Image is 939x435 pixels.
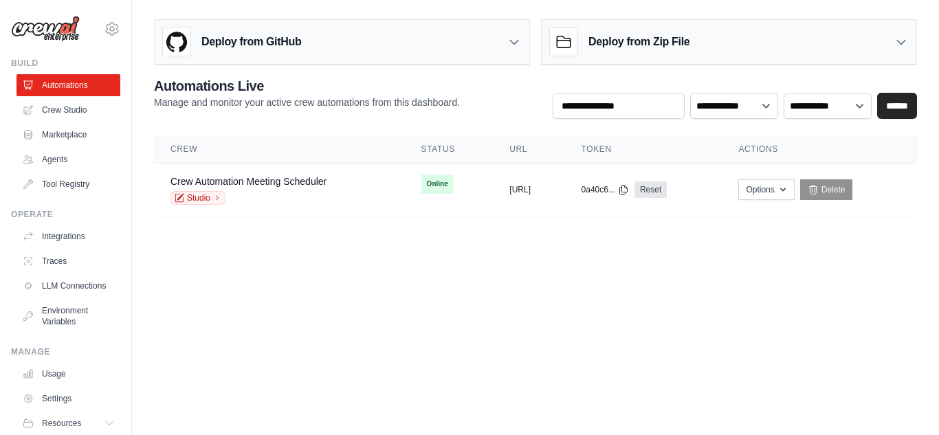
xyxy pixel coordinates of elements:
[16,275,120,297] a: LLM Connections
[201,34,301,50] h3: Deploy from GitHub
[565,135,722,164] th: Token
[11,346,120,357] div: Manage
[588,34,689,50] h3: Deploy from Zip File
[16,388,120,410] a: Settings
[16,300,120,333] a: Environment Variables
[11,58,120,69] div: Build
[16,124,120,146] a: Marketplace
[16,363,120,385] a: Usage
[16,412,120,434] button: Resources
[722,135,917,164] th: Actions
[16,173,120,195] a: Tool Registry
[163,28,190,56] img: GitHub Logo
[11,16,80,42] img: Logo
[42,418,81,429] span: Resources
[493,135,564,164] th: URL
[11,209,120,220] div: Operate
[800,179,853,200] a: Delete
[16,74,120,96] a: Automations
[154,76,460,96] h2: Automations Live
[170,191,225,205] a: Studio
[154,96,460,109] p: Manage and monitor your active crew automations from this dashboard.
[170,176,327,187] a: Crew Automation Meeting Scheduler
[154,135,405,164] th: Crew
[16,250,120,272] a: Traces
[634,181,667,198] a: Reset
[405,135,494,164] th: Status
[421,175,454,194] span: Online
[16,99,120,121] a: Crew Studio
[870,369,939,435] iframe: Chat Widget
[16,148,120,170] a: Agents
[738,179,794,200] button: Options
[582,184,629,195] button: 0a40c6...
[16,225,120,247] a: Integrations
